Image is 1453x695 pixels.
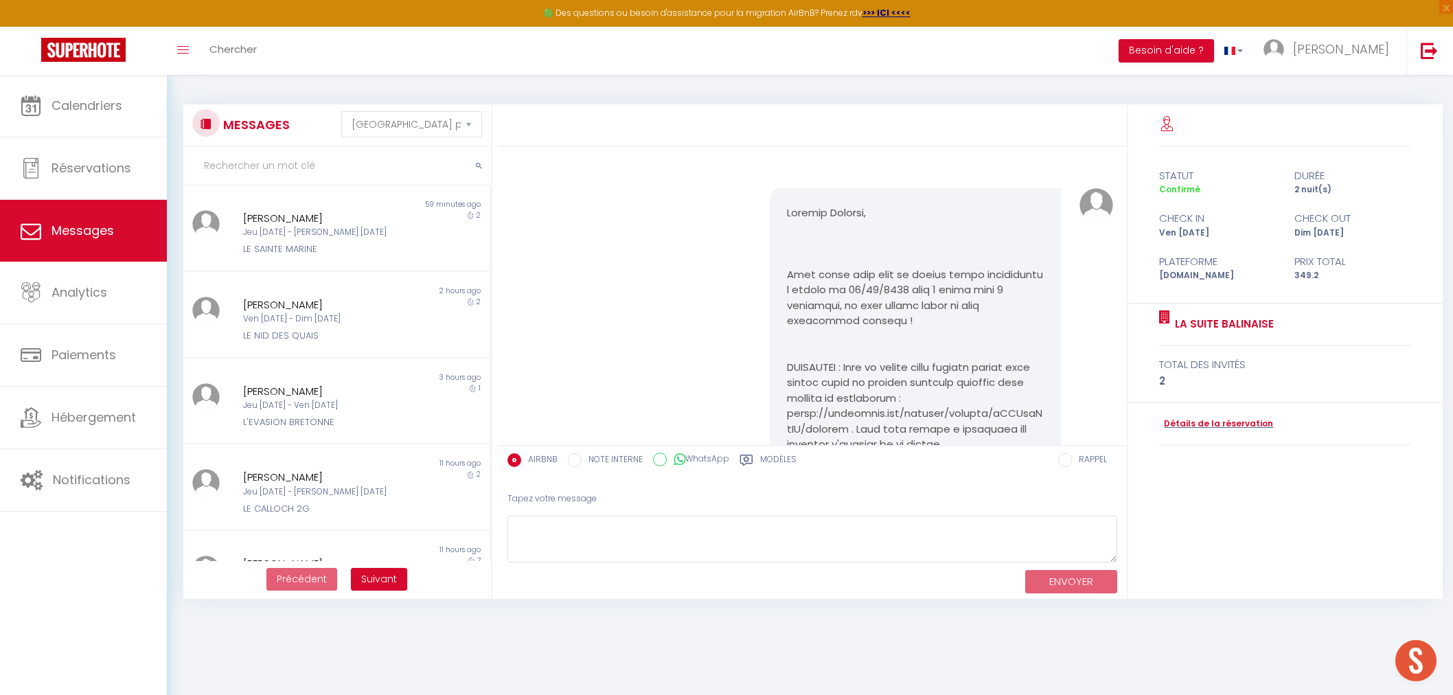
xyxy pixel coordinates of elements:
[192,383,220,411] img: ...
[361,572,397,586] span: Suivant
[183,147,491,185] input: Rechercher un mot clé
[243,399,404,412] div: Jeu [DATE] - Ven [DATE]
[336,372,490,383] div: 3 hours ago
[220,109,290,140] h3: MESSAGES
[243,486,404,499] div: Jeu [DATE] - [PERSON_NAME] [DATE]
[1395,640,1437,681] div: Ouvrir le chat
[477,556,481,566] span: 7
[192,469,220,497] img: ...
[277,572,327,586] span: Précédent
[1159,373,1411,389] div: 2
[243,469,404,486] div: [PERSON_NAME]
[1285,168,1421,184] div: durée
[477,297,481,307] span: 2
[243,556,404,572] div: [PERSON_NAME]
[209,42,257,56] span: Chercher
[1285,269,1421,282] div: 349.2
[336,286,490,297] div: 2 hours ago
[1159,418,1273,431] a: Détails de la réservation
[760,453,797,470] label: Modèles
[192,556,220,583] img: ...
[53,471,130,488] span: Notifications
[1150,227,1285,240] div: Ven [DATE]
[243,297,404,313] div: [PERSON_NAME]
[479,383,481,394] span: 1
[336,199,490,210] div: 59 minutes ago
[52,222,114,239] span: Messages
[1150,168,1285,184] div: statut
[1285,253,1421,270] div: Prix total
[521,453,558,468] label: AIRBNB
[41,38,126,62] img: Super Booking
[507,482,1118,516] div: Tapez votre message
[243,242,404,256] div: LE SAINTE MARINE
[192,297,220,324] img: ...
[1253,27,1406,75] a: ... [PERSON_NAME]
[336,545,490,556] div: 11 hours ago
[52,284,107,301] span: Analytics
[1285,210,1421,227] div: check out
[243,415,404,429] div: L'EVASION BRETONNE
[477,210,481,220] span: 2
[243,383,404,400] div: [PERSON_NAME]
[1285,227,1421,240] div: Dim [DATE]
[52,409,136,426] span: Hébergement
[1263,39,1284,60] img: ...
[243,210,404,227] div: [PERSON_NAME]
[52,346,116,363] span: Paiements
[52,97,122,114] span: Calendriers
[1072,453,1107,468] label: RAPPEL
[336,458,490,469] div: 11 hours ago
[1159,183,1200,195] span: Confirmé
[199,27,267,75] a: Chercher
[1170,316,1274,332] a: LA SUITE BALINAISE
[1150,210,1285,227] div: check in
[667,453,729,468] label: WhatsApp
[582,453,643,468] label: NOTE INTERNE
[862,7,911,19] a: >>> ICI <<<<
[266,568,337,591] button: Previous
[243,226,404,239] div: Jeu [DATE] - [PERSON_NAME] [DATE]
[52,159,131,176] span: Réservations
[1119,39,1214,62] button: Besoin d'aide ?
[1150,253,1285,270] div: Plateforme
[1025,570,1117,594] button: ENVOYER
[1421,42,1438,59] img: logout
[243,502,404,516] div: LE CALLOCH 2G
[1150,269,1285,282] div: [DOMAIN_NAME]
[243,312,404,326] div: Ven [DATE] - Dim [DATE]
[243,329,404,343] div: LE NID DES QUAIS
[1285,183,1421,196] div: 2 nuit(s)
[192,210,220,238] img: ...
[351,568,407,591] button: Next
[1079,188,1113,222] img: ...
[1293,41,1389,58] span: [PERSON_NAME]
[1159,356,1411,373] div: total des invités
[477,469,481,479] span: 2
